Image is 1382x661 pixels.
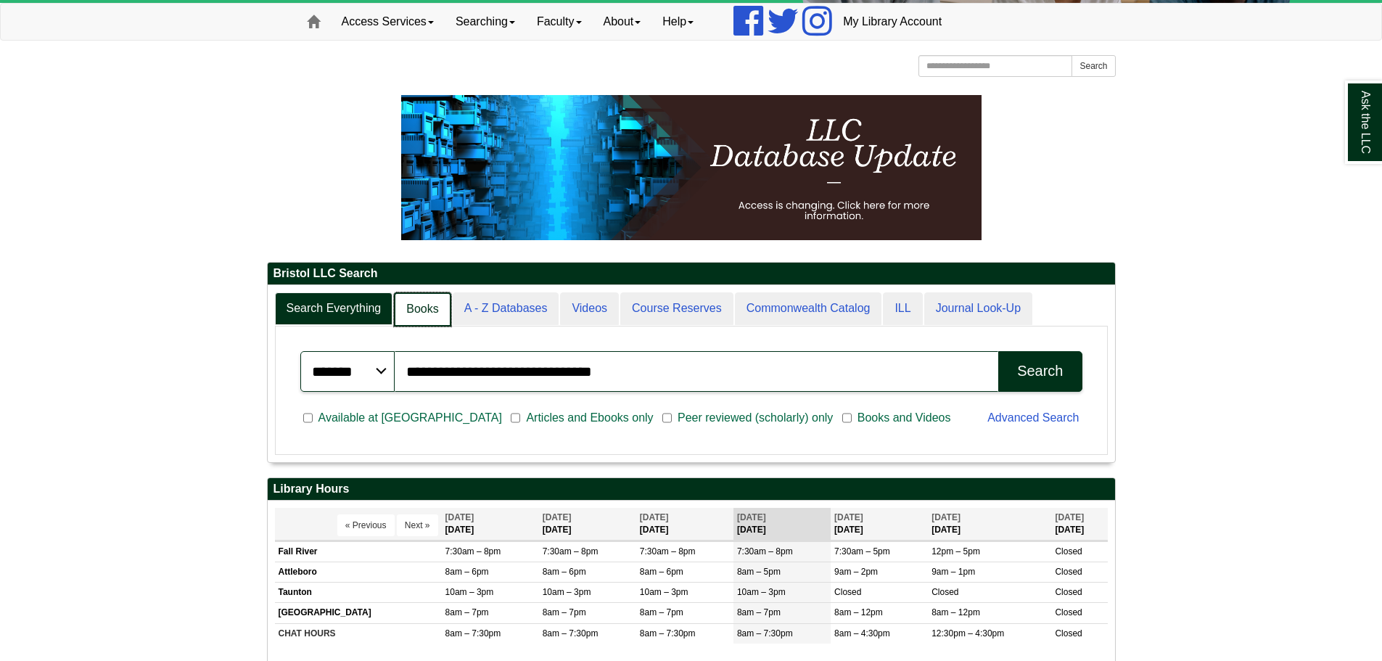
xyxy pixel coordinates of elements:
span: 7:30am – 8pm [445,546,501,557]
a: A - Z Databases [453,292,559,325]
a: Help [651,4,704,40]
span: 10am – 3pm [640,587,688,597]
span: Closed [834,587,861,597]
span: Articles and Ebooks only [520,409,659,427]
td: Fall River [275,541,442,562]
span: 12:30pm – 4:30pm [931,628,1004,639]
span: Peer reviewed (scholarly) only [672,409,839,427]
span: 8am – 7pm [445,607,489,617]
a: Faculty [526,4,593,40]
button: Next » [397,514,438,536]
span: 7:30am – 8pm [640,546,696,557]
h2: Bristol LLC Search [268,263,1115,285]
a: ILL [883,292,922,325]
a: About [593,4,652,40]
span: 8am – 12pm [931,607,980,617]
button: « Previous [337,514,395,536]
input: Articles and Ebooks only [511,411,520,424]
td: Attleboro [275,562,442,583]
span: [DATE] [737,512,766,522]
span: [DATE] [640,512,669,522]
a: Searching [445,4,526,40]
span: 8am – 4:30pm [834,628,890,639]
span: 8am – 7:30pm [640,628,696,639]
button: Search [1072,55,1115,77]
th: [DATE] [636,508,733,541]
span: Closed [931,587,958,597]
th: [DATE] [831,508,928,541]
span: 8am – 7:30pm [737,628,793,639]
span: [DATE] [1055,512,1084,522]
span: Closed [1055,587,1082,597]
a: Journal Look-Up [924,292,1032,325]
td: [GEOGRAPHIC_DATA] [275,603,442,623]
h2: Library Hours [268,478,1115,501]
span: 10am – 3pm [445,587,494,597]
th: [DATE] [928,508,1051,541]
a: Advanced Search [987,411,1079,424]
a: Books [394,292,451,327]
span: 8am – 12pm [834,607,883,617]
div: Search [1017,363,1063,379]
span: 12pm – 5pm [931,546,980,557]
span: 7:30am – 8pm [737,546,793,557]
input: Peer reviewed (scholarly) only [662,411,672,424]
span: 8am – 5pm [737,567,781,577]
span: 8am – 7pm [543,607,586,617]
th: [DATE] [733,508,831,541]
a: Access Services [331,4,445,40]
span: [DATE] [543,512,572,522]
span: 10am – 3pm [737,587,786,597]
span: Books and Videos [852,409,957,427]
span: [DATE] [931,512,961,522]
span: 7:30am – 8pm [543,546,599,557]
span: Closed [1055,546,1082,557]
td: CHAT HOURS [275,623,442,644]
span: [DATE] [834,512,863,522]
a: My Library Account [832,4,953,40]
span: 8am – 7:30pm [543,628,599,639]
span: Closed [1055,607,1082,617]
span: 9am – 1pm [931,567,975,577]
button: Search [998,351,1082,392]
span: Closed [1055,628,1082,639]
span: 8am – 7pm [737,607,781,617]
span: Available at [GEOGRAPHIC_DATA] [313,409,508,427]
img: HTML tutorial [401,95,982,240]
span: [DATE] [445,512,474,522]
a: Videos [560,292,619,325]
a: Search Everything [275,292,393,325]
span: 10am – 3pm [543,587,591,597]
span: 8am – 6pm [445,567,489,577]
th: [DATE] [1051,508,1107,541]
span: 7:30am – 5pm [834,546,890,557]
span: 9am – 2pm [834,567,878,577]
span: 8am – 7pm [640,607,683,617]
input: Books and Videos [842,411,852,424]
td: Taunton [275,583,442,603]
span: 8am – 6pm [640,567,683,577]
th: [DATE] [442,508,539,541]
a: Commonwealth Catalog [735,292,882,325]
input: Available at [GEOGRAPHIC_DATA] [303,411,313,424]
a: Course Reserves [620,292,733,325]
span: 8am – 6pm [543,567,586,577]
th: [DATE] [539,508,636,541]
span: Closed [1055,567,1082,577]
span: 8am – 7:30pm [445,628,501,639]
